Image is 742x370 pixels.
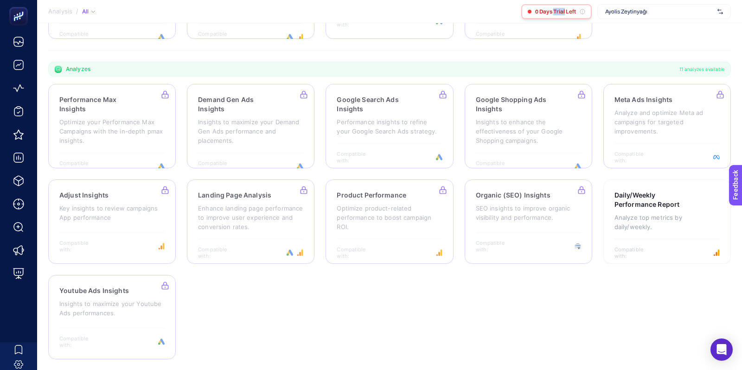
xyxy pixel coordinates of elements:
a: Landing Page AnalysisEnhance landing page performance to improve user experience and conversion r... [187,179,314,264]
div: Open Intercom Messenger [710,338,733,361]
div: All [82,8,95,15]
span: Feedback [6,3,35,10]
a: Meta Ads InsightsAnalyze and optimize Meta ad campaigns for targeted improvements.Compatible with: [603,84,731,168]
span: Analysis [48,8,72,15]
img: svg%3e [717,7,723,16]
span: Ayolis Zeytinyağı [605,8,714,15]
a: Adjust InsightsKey insights to review campaigns App performanceCompatible with: [48,179,176,264]
p: Analyze top metrics by daily/weekly. [614,213,720,231]
a: Product PerformanceOptimize product-related performance to boost campaign ROI.Compatible with: [326,179,453,264]
a: Performance Max InsightsOptimize your Performance Max Campaigns with the in-depth pmax insights.C... [48,84,176,168]
a: Google Shopping Ads InsightsInsights to enhance the effectiveness of your Google Shopping campaig... [465,84,592,168]
a: Organic (SEO) InsightsSEO insights to improve organic visibility and performance.Compatible with: [465,179,592,264]
span: / [76,7,78,15]
span: 11 analyzes available [679,65,725,73]
span: Analyzes [66,65,90,73]
span: 0 Days Trial Left [535,8,576,15]
a: Demand Gen Ads InsightsInsights to maximize your Demand Gen Ads performance and placements.Compat... [187,84,314,168]
a: Youtube Ads InsightsInsights to maximize your Youtube Ads performances.Compatible with: [48,275,176,359]
a: Daily/Weekly Performance ReportAnalyze top metrics by daily/weekly.Compatible with: [603,179,731,264]
h3: Daily/Weekly Performance Report [614,191,692,209]
a: Google Search Ads InsightsPerformance insights to refine your Google Search Ads strategy.Compatib... [326,84,453,168]
span: Compatible with: [614,246,656,259]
